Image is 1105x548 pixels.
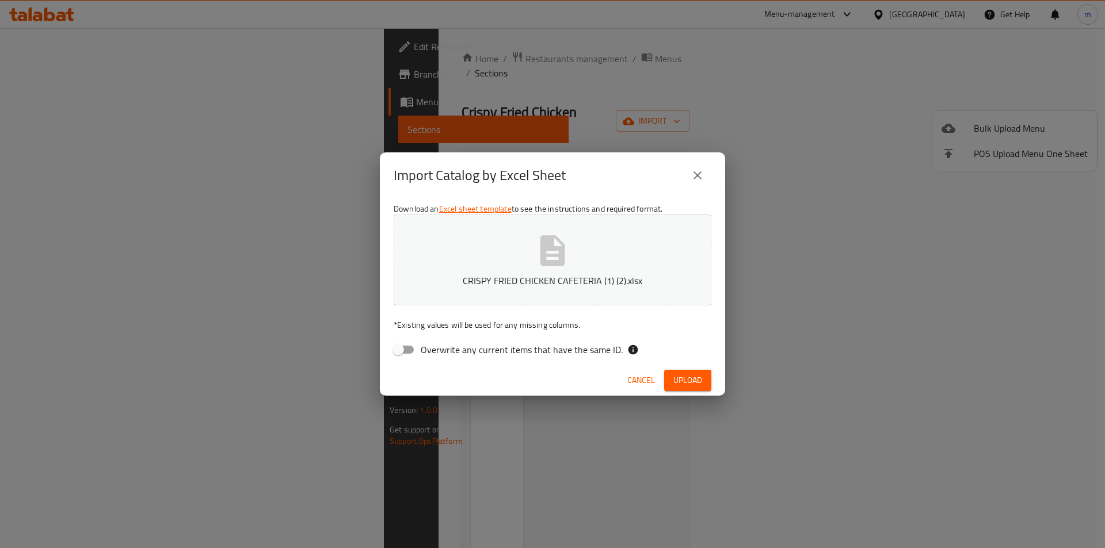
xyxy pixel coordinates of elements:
[421,343,623,357] span: Overwrite any current items that have the same ID.
[439,201,512,216] a: Excel sheet template
[394,319,711,331] p: Existing values will be used for any missing columns.
[411,274,694,288] p: CRISPY FRIED CHICKEN CAFETERIA (1) (2).xlsx
[664,370,711,391] button: Upload
[627,373,655,388] span: Cancel
[684,162,711,189] button: close
[623,370,660,391] button: Cancel
[380,198,725,365] div: Download an to see the instructions and required format.
[394,214,711,305] button: CRISPY FRIED CHICKEN CAFETERIA (1) (2).xlsx
[394,166,566,185] h2: Import Catalog by Excel Sheet
[627,344,639,355] svg: If the overwrite option isn't selected, then the items that match an existing ID will be ignored ...
[673,373,702,388] span: Upload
